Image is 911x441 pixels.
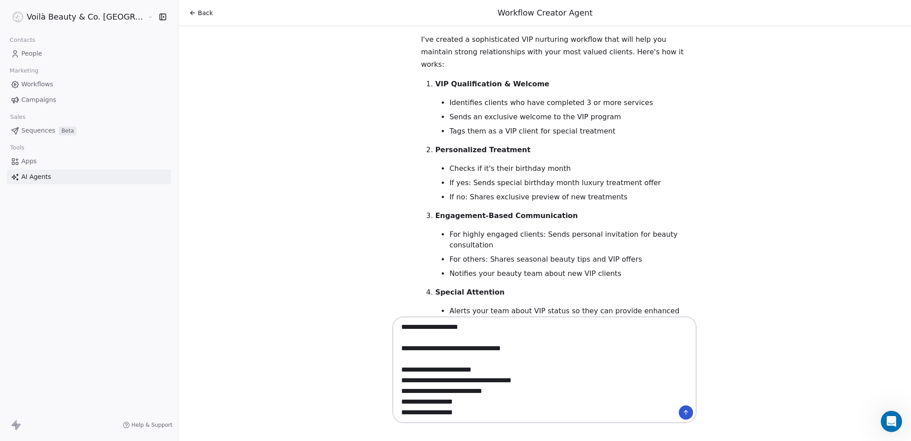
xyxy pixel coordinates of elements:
div: Mrinal says… [7,4,171,244]
p: Active 4h ago [43,11,83,20]
button: Emoji picker [14,291,21,299]
span: Marketing [6,64,42,77]
span: Sales [6,110,29,124]
button: go back [6,4,23,20]
span: Back [198,8,213,17]
iframe: Intercom live chat [881,411,902,432]
a: Help & Support [123,421,173,429]
a: Apps [7,154,171,169]
span: Beta [59,126,77,135]
strong: Engagement-Based Communication [435,211,578,220]
p: I've created a sophisticated VIP nurturing workflow that will help you maintain strong relationsh... [421,33,697,71]
span: Workflow Creator Agent [498,8,593,17]
div: After conducting consistent testing through various scenarios, we've verified that the Date is be... [7,4,146,237]
li: Notifies your beauty team about new VIP clients [449,268,697,279]
div: [DATE] [7,244,171,256]
button: Send a message… [153,288,167,302]
strong: Personalized Treatment [435,146,530,154]
span: Campaigns [21,95,56,105]
button: Start recording [56,291,64,299]
li: If no: Shares exclusive preview of new treatments [449,192,697,202]
a: People [7,46,171,61]
button: Upload attachment [42,291,49,299]
h1: [PERSON_NAME] [43,4,101,11]
img: Voila_Beauty_And_Co_Logo.png [12,12,23,22]
div: Close [156,4,172,20]
span: AI Agents [21,172,51,182]
a: SequencesBeta [7,123,171,138]
span: Workflows [21,80,53,89]
div: Manuel says… [7,256,171,396]
span: Help & Support [132,421,173,429]
li: Identifies clients who have completed 3 or more services [449,97,697,108]
div: Hello [PERSON_NAME], [39,262,164,271]
li: Alerts your team about VIP status so they can provide enhanced service [449,306,697,327]
li: Checks if it's their birthday month [449,163,697,174]
strong: VIP Qualification & Welcome [435,80,549,88]
li: Sends an exclusive welcome to the VIP program [449,112,697,122]
strong: Special Attention [435,288,504,296]
div: I will get back to you with a suitable timeframe soon. [14,214,139,232]
span: People [21,49,42,58]
div: After conducting consistent testing through various scenarios, we've verified that the Date is be... [14,23,139,67]
button: Home [139,4,156,20]
span: Tools [6,141,28,154]
div: Hello [PERSON_NAME],Yes, I mentioned this in my previous chat. The date is now corrected, and onl... [32,256,171,389]
span: Contacts [6,33,39,47]
li: Tags them as a VIP client for special treatment [449,126,697,137]
span: Voilà Beauty & Co. [GEOGRAPHIC_DATA] [27,11,145,23]
textarea: Message… [8,273,170,288]
a: AI Agents [7,170,171,184]
li: For highly engaged clients: Sends personal invitation for beauty consultation [449,229,697,251]
div: We understand the importance of this and are working on a resolution. [14,192,139,210]
button: Gif picker [28,291,35,299]
img: Profile image for Mrinal [25,5,40,19]
span: Sequences [21,126,55,135]
button: Voilà Beauty & Co. [GEOGRAPHIC_DATA] [11,9,141,24]
li: If yes: Sends special birthday month luxury treatment offer [449,178,697,188]
li: For others: Shares seasonal beauty tips and VIP offers [449,254,697,265]
a: Workflows [7,77,171,92]
span: Apps [21,157,37,166]
a: Campaigns [7,93,171,107]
